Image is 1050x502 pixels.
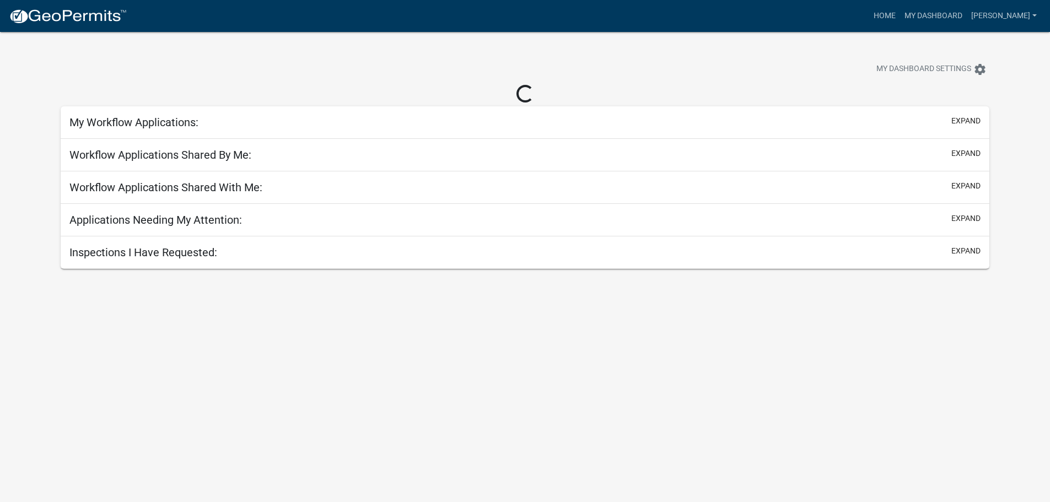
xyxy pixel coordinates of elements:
[951,213,981,224] button: expand
[951,148,981,159] button: expand
[967,6,1041,26] a: [PERSON_NAME]
[900,6,967,26] a: My Dashboard
[69,148,251,161] h5: Workflow Applications Shared By Me:
[69,181,262,194] h5: Workflow Applications Shared With Me:
[69,213,242,226] h5: Applications Needing My Attention:
[951,180,981,192] button: expand
[69,116,198,129] h5: My Workflow Applications:
[868,58,995,80] button: My Dashboard Settingssettings
[951,245,981,257] button: expand
[876,63,971,76] span: My Dashboard Settings
[951,115,981,127] button: expand
[69,246,217,259] h5: Inspections I Have Requested:
[973,63,987,76] i: settings
[869,6,900,26] a: Home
